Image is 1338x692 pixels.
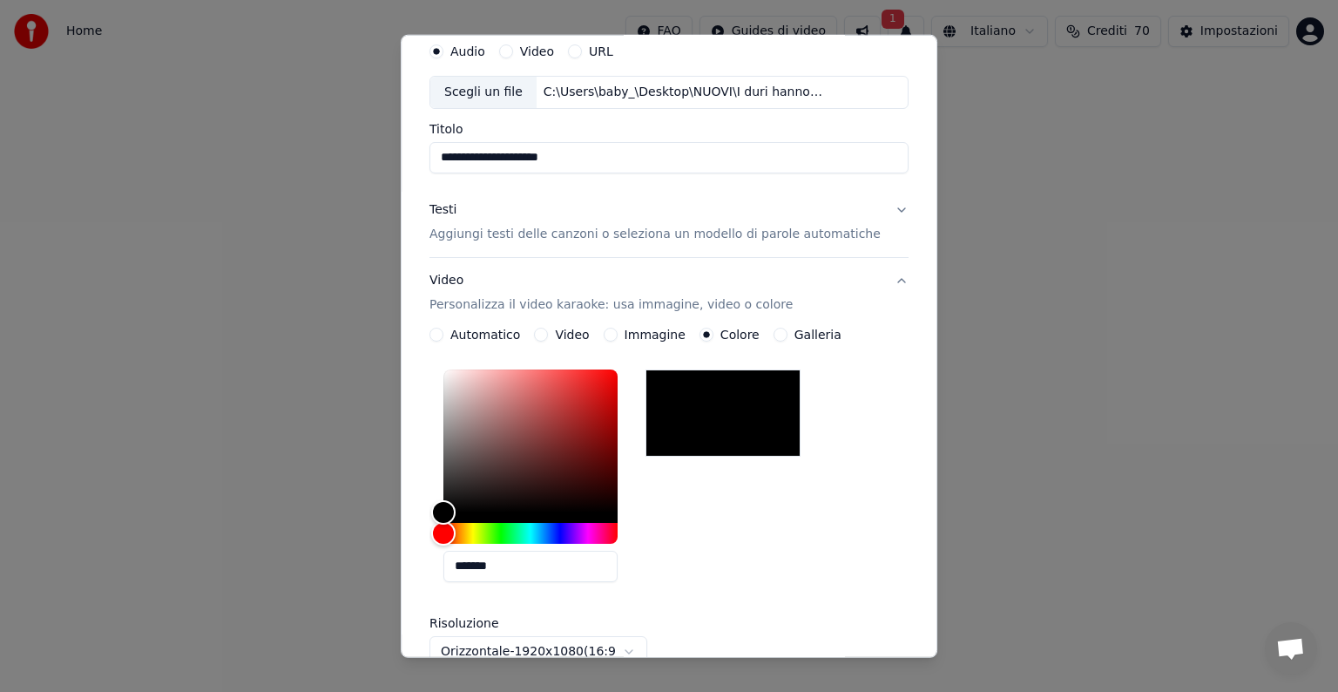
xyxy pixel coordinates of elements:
label: URL [589,45,613,58]
label: Audio [450,45,485,58]
div: Color [443,370,618,512]
label: Immagine [625,329,686,341]
div: Scegli un file [430,77,537,108]
div: Testi [429,201,456,219]
button: VideoPersonalizza il video karaoke: usa immagine, video o colore [429,258,909,328]
p: Aggiungi testi delle canzoni o seleziona un modello di parole automatiche [429,226,881,243]
label: Risoluzione [429,617,604,629]
label: Video [520,45,554,58]
label: Colore [720,329,760,341]
label: Automatico [450,329,520,341]
div: Hue [443,523,618,544]
div: Video [429,272,793,314]
label: Galleria [794,329,841,341]
div: C:\Users\baby_\Desktop\NUOVI\I duri hanno due cuori.m4a [537,84,833,101]
label: Titolo [429,123,909,135]
label: Video [555,329,589,341]
button: TestiAggiungi testi delle canzoni o seleziona un modello di parole automatiche [429,187,909,257]
p: Personalizza il video karaoke: usa immagine, video o colore [429,296,793,314]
